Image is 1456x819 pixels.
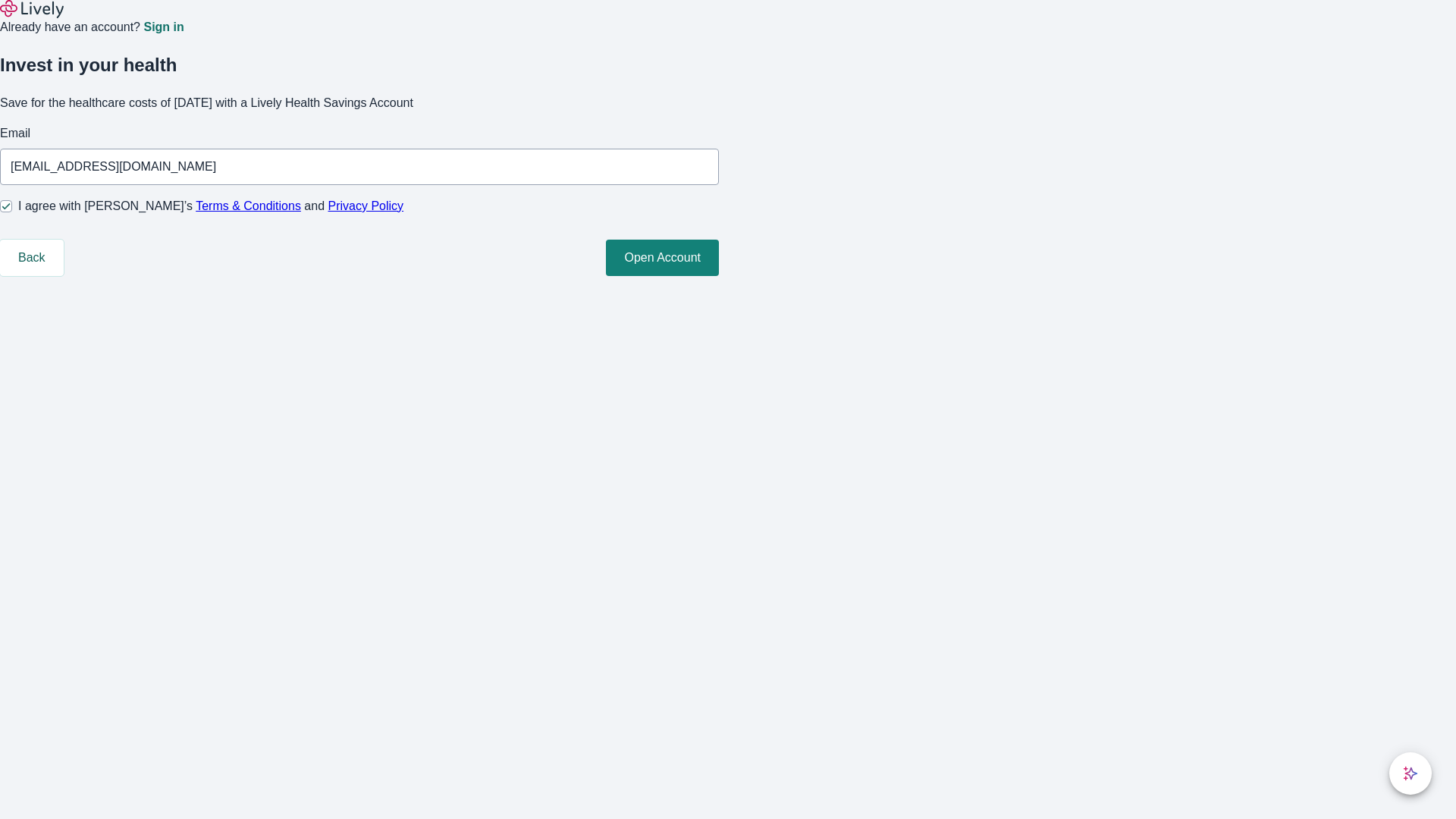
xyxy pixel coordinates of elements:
svg: Lively AI Assistant [1403,766,1418,781]
a: Sign in [143,21,184,33]
span: I agree with [PERSON_NAME]’s and [18,197,403,215]
button: chat [1389,752,1432,795]
a: Privacy Policy [328,199,404,212]
button: Open Account [606,240,719,276]
a: Terms & Conditions [196,199,301,212]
